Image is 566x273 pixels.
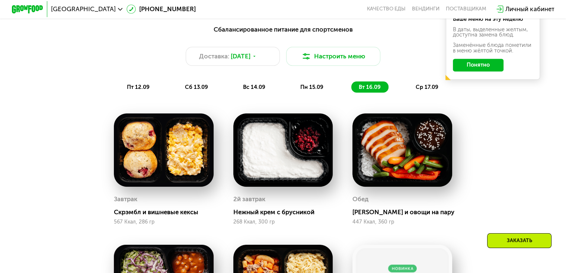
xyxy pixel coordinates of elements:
span: пт 12.09 [127,84,150,90]
div: [PERSON_NAME] и овощи на пару [352,208,458,216]
div: поставщикам [446,6,486,12]
span: вт 16.09 [358,84,380,90]
span: ср 17.09 [416,84,438,90]
span: [GEOGRAPHIC_DATA] [51,6,116,12]
span: вс 14.09 [243,84,265,90]
div: Завтрак [114,193,137,205]
div: 567 Ккал, 286 гр [114,219,214,225]
span: сб 13.09 [185,84,208,90]
div: Обед [352,193,368,205]
div: Ваше меню на эту неделю [453,16,533,22]
div: Нежный крем с брусникой [233,208,339,216]
span: Доставка: [199,52,229,61]
div: Личный кабинет [505,4,554,14]
button: Понятно [453,59,503,71]
div: Скрэмбл и вишневые кексы [114,208,220,216]
a: Качество еды [367,6,406,12]
a: [PHONE_NUMBER] [127,4,196,14]
div: Заменённые блюда пометили в меню жёлтой точкой. [453,42,533,54]
div: Заказать [487,233,551,248]
div: 268 Ккал, 300 гр [233,219,333,225]
div: В даты, выделенные желтым, доступна замена блюд. [453,27,533,38]
span: пн 15.09 [300,84,323,90]
a: Вендинги [412,6,439,12]
div: 2й завтрак [233,193,265,205]
span: [DATE] [231,52,250,61]
div: 447 Ккал, 360 гр [352,219,452,225]
div: Сбалансированное питание для спортсменов [50,25,516,34]
button: Настроить меню [286,47,381,66]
